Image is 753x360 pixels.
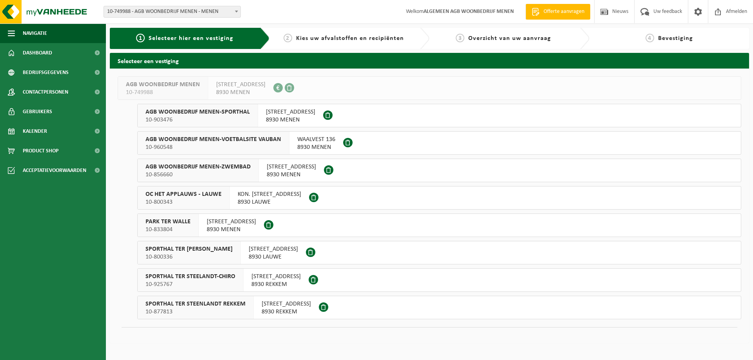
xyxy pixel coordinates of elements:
span: 8930 MENEN [216,89,266,96]
span: Overzicht van uw aanvraag [468,35,551,42]
span: AGB WOONBEDRIJF MENEN-ZWEMBAD [146,163,251,171]
span: SPORTHAL TER [PERSON_NAME] [146,245,233,253]
span: Gebruikers [23,102,52,121]
span: Bevestiging [658,35,693,42]
button: AGB WOONBEDRIJF MENEN-ZWEMBAD 10-856660 [STREET_ADDRESS]8930 MENEN [137,159,741,182]
span: 10-960548 [146,143,281,151]
span: SPORTHAL TER STEENLANDT REKKEM [146,300,246,308]
span: AGB WOONBEDRIJF MENEN-VOETBALSITE VAUBAN [146,136,281,143]
h2: Selecteer een vestiging [110,53,749,68]
span: [STREET_ADDRESS] [249,245,298,253]
span: 10-800343 [146,198,222,206]
button: AGB WOONBEDRIJF MENEN-SPORTHAL 10-903476 [STREET_ADDRESS]8930 MENEN [137,104,741,127]
span: 10-833804 [146,226,191,233]
span: 10-800336 [146,253,233,261]
span: 1 [136,34,145,42]
span: [STREET_ADDRESS] [207,218,256,226]
span: PARK TER WALLE [146,218,191,226]
span: 10-925767 [146,280,235,288]
span: Kalender [23,121,47,141]
span: WAALVEST 136 [297,136,335,143]
button: SPORTHAL TER STEELANDT-CHIRO 10-925767 [STREET_ADDRESS]8930 REKKEM [137,268,741,292]
button: AGB WOONBEDRIJF MENEN-VOETBALSITE VAUBAN 10-960548 WAALVEST 1368930 MENEN [137,131,741,155]
a: Offerte aanvragen [526,4,590,20]
span: 8930 MENEN [266,116,315,124]
span: Offerte aanvragen [542,8,586,16]
button: PARK TER WALLE 10-833804 [STREET_ADDRESS]8930 MENEN [137,213,741,237]
span: Kies uw afvalstoffen en recipiënten [296,35,404,42]
span: Acceptatievoorwaarden [23,161,86,180]
span: [STREET_ADDRESS] [251,273,301,280]
span: 2 [284,34,292,42]
button: OC HET APPLAUWS - LAUWE 10-800343 KON. [STREET_ADDRESS]8930 LAUWE [137,186,741,210]
span: 8930 LAUWE [249,253,298,261]
span: KON. [STREET_ADDRESS] [238,190,301,198]
span: SPORTHAL TER STEELANDT-CHIRO [146,273,235,280]
span: Contactpersonen [23,82,68,102]
span: Product Shop [23,141,58,161]
span: 10-749988 - AGB WOONBEDRIJF MENEN - MENEN [104,6,240,17]
span: 10-903476 [146,116,250,124]
span: 8930 REKKEM [251,280,301,288]
span: [STREET_ADDRESS] [266,108,315,116]
span: Selecteer hier een vestiging [149,35,233,42]
span: 8930 REKKEM [262,308,311,316]
span: 8930 MENEN [297,143,335,151]
span: 8930 LAUWE [238,198,301,206]
span: 8930 MENEN [267,171,316,179]
span: OC HET APPLAUWS - LAUWE [146,190,222,198]
span: Navigatie [23,24,47,43]
span: 3 [456,34,464,42]
button: SPORTHAL TER [PERSON_NAME] 10-800336 [STREET_ADDRESS]8930 LAUWE [137,241,741,264]
span: 10-749988 - AGB WOONBEDRIJF MENEN - MENEN [104,6,241,18]
button: SPORTHAL TER STEENLANDT REKKEM 10-877813 [STREET_ADDRESS]8930 REKKEM [137,296,741,319]
span: 4 [646,34,654,42]
span: [STREET_ADDRESS] [216,81,266,89]
span: Dashboard [23,43,52,63]
span: 10-749988 [126,89,200,96]
span: 8930 MENEN [207,226,256,233]
span: [STREET_ADDRESS] [262,300,311,308]
span: AGB WOONBEDRIJF MENEN [126,81,200,89]
strong: ALGEMEEN AGB WOONBEDRIJF MENEN [424,9,514,14]
span: Bedrijfsgegevens [23,63,69,82]
span: 10-877813 [146,308,246,316]
span: [STREET_ADDRESS] [267,163,316,171]
span: AGB WOONBEDRIJF MENEN-SPORTHAL [146,108,250,116]
span: 10-856660 [146,171,251,179]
